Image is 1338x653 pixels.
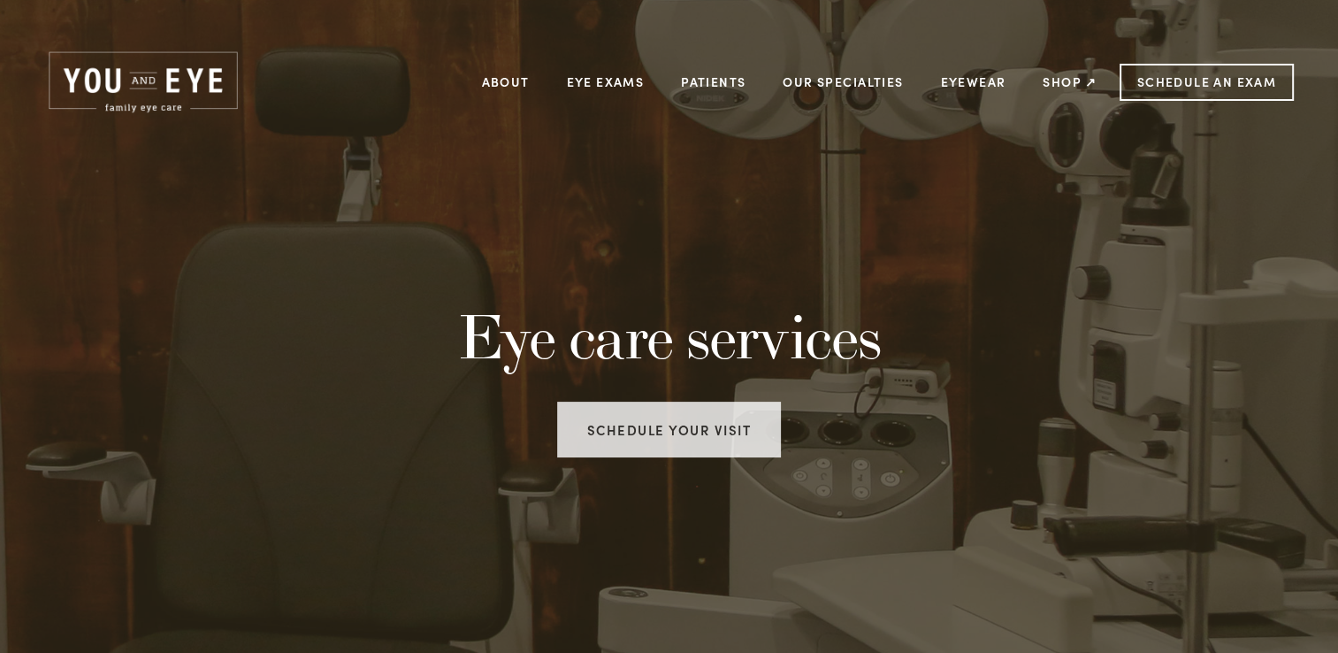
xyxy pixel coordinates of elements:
[482,68,530,96] a: About
[681,68,745,96] a: Patients
[557,402,782,457] a: Schedule your visit
[783,73,903,90] a: Our Specialties
[940,68,1005,96] a: Eyewear
[567,68,645,96] a: Eye Exams
[289,301,1048,373] h1: Eye care services
[1120,64,1294,101] a: Schedule an Exam
[1043,68,1097,96] a: Shop ↗
[44,49,242,116] img: Rochester, MN | You and Eye | Family Eye Care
